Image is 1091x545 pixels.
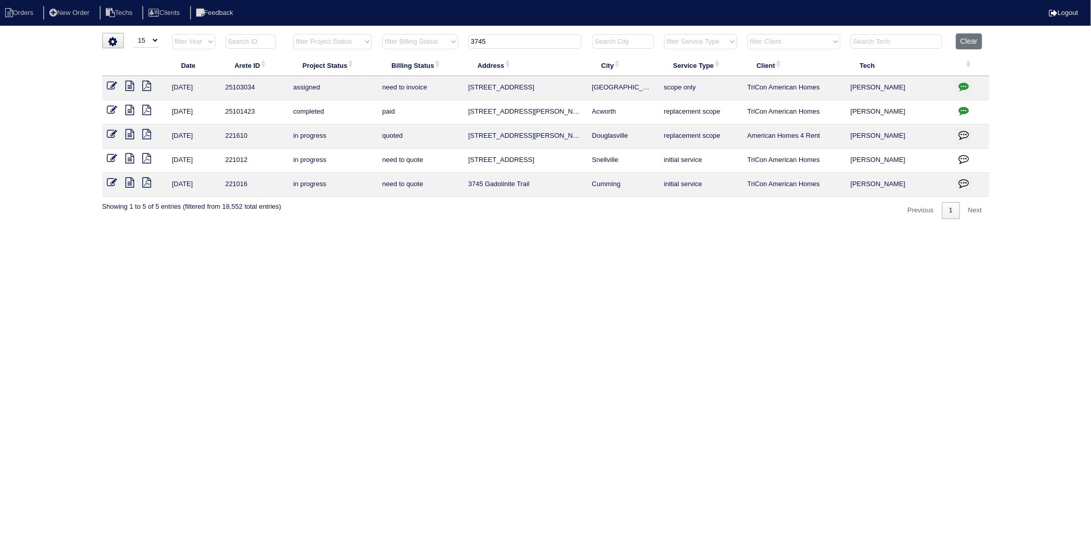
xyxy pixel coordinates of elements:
[659,149,742,173] td: initial service
[659,76,742,100] td: scope only
[845,76,951,100] td: [PERSON_NAME]
[845,100,951,124] td: [PERSON_NAME]
[220,76,288,100] td: 25103034
[587,100,659,124] td: Acworth
[167,76,220,100] td: [DATE]
[900,202,941,219] a: Previous
[43,6,98,20] li: New Order
[43,9,98,16] a: New Order
[288,100,377,124] td: completed
[742,124,845,149] td: American Homes 4 Rent
[951,55,989,76] th: : activate to sort column ascending
[288,149,377,173] td: in progress
[845,124,951,149] td: [PERSON_NAME]
[190,6,241,20] li: Feedback
[220,100,288,124] td: 25101423
[659,124,742,149] td: replacement scope
[742,55,845,76] th: Client: activate to sort column ascending
[288,55,377,76] th: Project Status: activate to sort column ascending
[225,34,276,49] input: Search ID
[288,173,377,197] td: in progress
[961,202,989,219] a: Next
[288,124,377,149] td: in progress
[220,149,288,173] td: 221012
[100,9,141,16] a: Techs
[587,149,659,173] td: Snellville
[463,76,587,100] td: [STREET_ADDRESS]
[167,173,220,197] td: [DATE]
[845,55,951,76] th: Tech
[377,76,463,100] td: need to invoice
[592,34,654,49] input: Search City
[587,55,659,76] th: City: activate to sort column ascending
[956,33,982,49] button: Clear
[142,6,188,20] li: Clients
[377,100,463,124] td: paid
[463,100,587,124] td: [STREET_ADDRESS][PERSON_NAME]
[845,173,951,197] td: [PERSON_NAME]
[463,124,587,149] td: [STREET_ADDRESS][PERSON_NAME]
[220,55,288,76] th: Arete ID: activate to sort column ascending
[167,100,220,124] td: [DATE]
[377,55,463,76] th: Billing Status: activate to sort column ascending
[742,149,845,173] td: TriCon American Homes
[1049,9,1078,16] a: Logout
[167,149,220,173] td: [DATE]
[587,124,659,149] td: Douglasville
[742,173,845,197] td: TriCon American Homes
[587,76,659,100] td: [GEOGRAPHIC_DATA]
[942,202,960,219] a: 1
[100,6,141,20] li: Techs
[220,173,288,197] td: 221016
[659,55,742,76] th: Service Type: activate to sort column ascending
[377,124,463,149] td: quoted
[142,9,188,16] a: Clients
[377,149,463,173] td: need to quote
[742,100,845,124] td: TriCon American Homes
[851,34,942,49] input: Search Tech
[587,173,659,197] td: Cumming
[463,149,587,173] td: [STREET_ADDRESS]
[845,149,951,173] td: [PERSON_NAME]
[220,124,288,149] td: 221610
[377,173,463,197] td: need to quote
[659,100,742,124] td: replacement scope
[167,55,220,76] th: Date
[463,173,587,197] td: 3745 Gadolinite Trail
[742,76,845,100] td: TriCon American Homes
[102,197,281,211] div: Showing 1 to 5 of 5 entries (filtered from 18,552 total entries)
[167,124,220,149] td: [DATE]
[659,173,742,197] td: initial service
[468,34,581,49] input: Search Address
[463,55,587,76] th: Address: activate to sort column ascending
[288,76,377,100] td: assigned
